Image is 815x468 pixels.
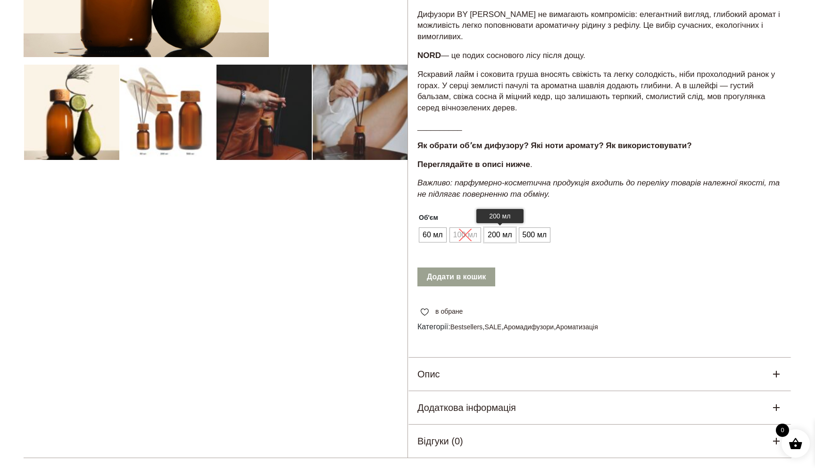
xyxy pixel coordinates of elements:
[417,321,782,333] span: Категорії: , , ,
[556,323,598,331] a: Ароматизація
[520,227,549,242] span: 500 мл
[485,227,514,242] span: 200 мл
[450,323,482,331] a: Bestsellers
[417,401,516,415] h5: Додаткова інформація
[419,228,446,242] li: 60 мл
[417,226,550,244] ul: Об'єм
[419,210,438,225] label: Об'єм
[417,9,782,42] p: Дифузори BY [PERSON_NAME] не вимагають компромісів: елегантний вигляд, глибокий аромат і можливіс...
[417,51,441,60] strong: NORD
[484,228,515,242] li: 200 мл
[417,267,495,286] button: Додати в кошик
[417,160,530,169] strong: Переглядайте в описі нижче
[417,367,440,381] h5: Опис
[504,323,554,331] a: Аромадифузори
[776,424,789,437] span: 0
[417,69,782,114] p: Яскравий лайм і соковита груша вносять свіжість та легку солодкість, ніби прохолодний ранок у гор...
[417,434,463,448] h5: Відгуки (0)
[417,50,782,61] p: — це подих соснового лісу після дощу.
[417,141,692,150] strong: Як обрати обʼєм дифузору? Які ноти аромату? Як використовувати?
[420,227,445,242] span: 60 мл
[417,307,466,317] a: в обране
[519,228,550,242] li: 500 мл
[485,323,502,331] a: SALE
[417,159,782,170] p: .
[417,178,780,199] em: Важливо: парфумерно-косметична продукція входить до переліку товарів належної якості, та не підля...
[435,307,463,317] span: в обране
[417,121,782,133] p: __________
[421,309,429,316] img: unfavourite.svg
